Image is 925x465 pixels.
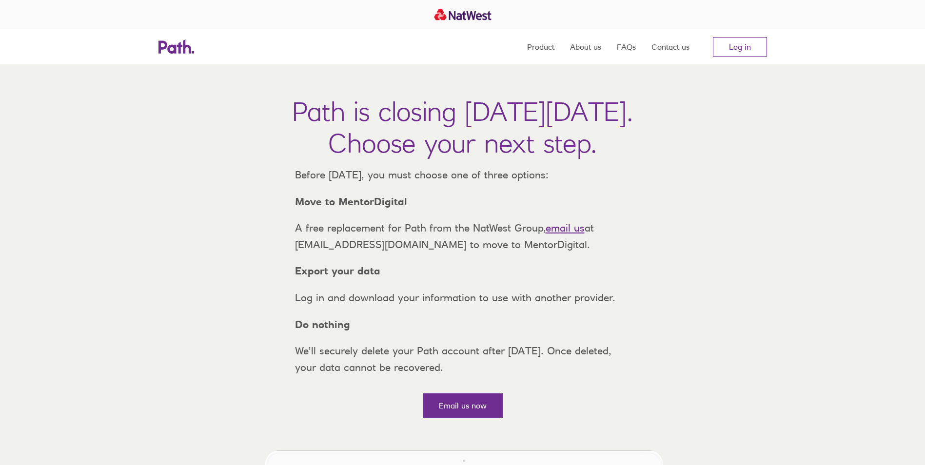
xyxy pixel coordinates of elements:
p: Before [DATE], you must choose one of three options: [287,167,638,183]
strong: Do nothing [295,318,350,330]
a: Contact us [651,29,689,64]
strong: Export your data [295,265,380,277]
p: We’ll securely delete your Path account after [DATE]. Once deleted, your data cannot be recovered. [287,343,638,375]
h1: Path is closing [DATE][DATE]. Choose your next step. [292,96,633,159]
p: Log in and download your information to use with another provider. [287,290,638,306]
a: Email us now [423,393,503,418]
p: A free replacement for Path from the NatWest Group, at [EMAIL_ADDRESS][DOMAIN_NAME] to move to Me... [287,220,638,252]
a: Log in [713,37,767,57]
a: FAQs [617,29,636,64]
a: Product [527,29,554,64]
strong: Move to MentorDigital [295,195,407,208]
a: About us [570,29,601,64]
a: email us [546,222,585,234]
